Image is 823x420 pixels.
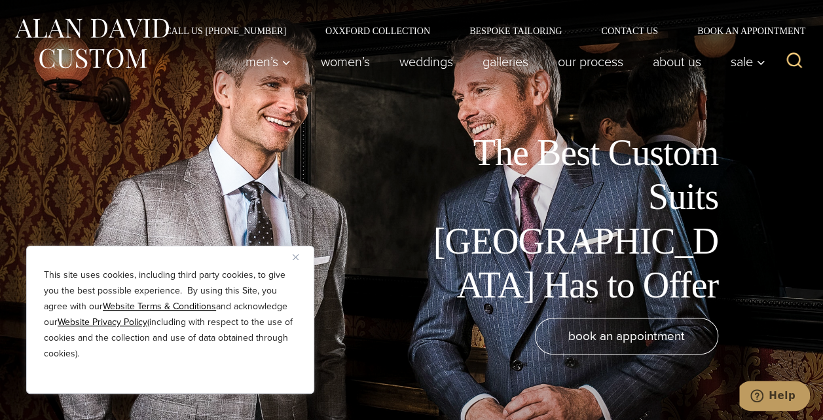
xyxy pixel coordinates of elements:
[716,48,773,75] button: Sale sub menu toggle
[103,299,216,313] a: Website Terms & Conditions
[778,46,810,77] button: View Search Form
[638,48,716,75] a: About Us
[678,26,810,35] a: Book an Appointment
[535,318,718,354] a: book an appointment
[568,326,685,345] span: book an appointment
[44,267,297,362] p: This site uses cookies, including third party cookies, to give you the best possible experience. ...
[543,48,638,75] a: Our Process
[230,48,773,75] nav: Primary Navigation
[230,48,306,75] button: Men’s sub menu toggle
[293,254,299,260] img: Close
[581,26,678,35] a: Contact Us
[145,26,306,35] a: Call Us [PHONE_NUMBER]
[424,131,718,307] h1: The Best Custom Suits [GEOGRAPHIC_DATA] Has to Offer
[13,14,170,73] img: Alan David Custom
[293,249,308,265] button: Close
[145,26,810,35] nav: Secondary Navigation
[467,48,543,75] a: Galleries
[384,48,467,75] a: weddings
[306,26,450,35] a: Oxxford Collection
[306,48,384,75] a: Women’s
[450,26,581,35] a: Bespoke Tailoring
[58,315,147,329] a: Website Privacy Policy
[739,381,810,413] iframe: Opens a widget where you can chat to one of our agents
